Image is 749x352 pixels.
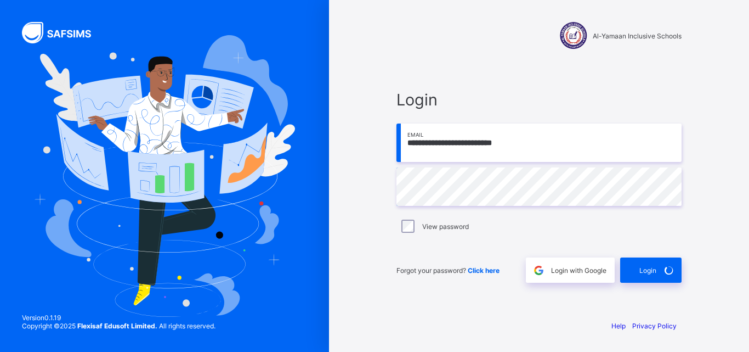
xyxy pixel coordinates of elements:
span: Version 0.1.19 [22,314,215,322]
img: SAFSIMS Logo [22,22,104,43]
span: Login [396,90,682,109]
a: Help [611,322,626,330]
span: Forgot your password? [396,266,500,275]
span: Copyright © 2025 All rights reserved. [22,322,215,330]
span: Al-Yamaan Inclusive Schools [593,32,682,40]
span: Login [639,266,656,275]
label: View password [422,222,469,231]
a: Privacy Policy [632,322,677,330]
a: Click here [468,266,500,275]
span: Login with Google [551,266,606,275]
strong: Flexisaf Edusoft Limited. [77,322,157,330]
img: Hero Image [34,35,295,316]
img: google.396cfc9801f0270233282035f929180a.svg [532,264,545,277]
